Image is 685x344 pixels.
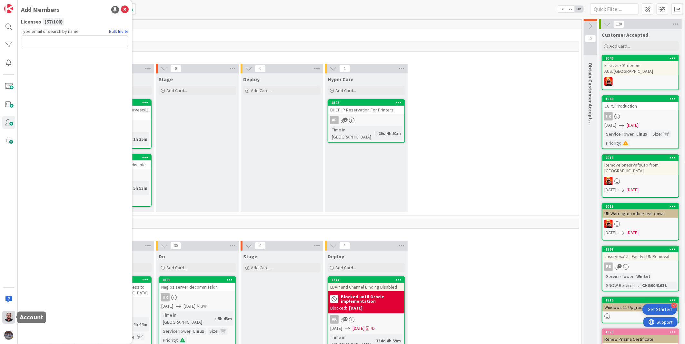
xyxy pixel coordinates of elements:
[602,96,679,110] div: 1968CUPS Production
[328,99,405,143] a: 1893DHCP IP Reservation For PrintersAPTime in [GEOGRAPHIC_DATA]:25d 4h 51m
[604,139,620,147] div: Priority
[166,88,187,93] span: Add Card...
[605,97,679,101] div: 1968
[605,247,679,252] div: 1861
[602,329,679,335] div: 1970
[243,253,257,260] span: Stage
[161,303,173,310] span: [DATE]
[604,263,613,271] div: PS
[376,130,377,137] span: :
[184,303,195,310] span: [DATE]
[602,55,679,75] div: 2046kilsrvesx01 decom AUS/[GEOGRAPHIC_DATA]
[251,88,272,93] span: Add Card...
[635,130,649,138] div: Linux
[610,43,630,49] span: Add Card...
[166,265,187,271] span: Add Card...
[201,303,207,310] div: 3W
[602,297,679,311] div: 1916Windows 11 Upgrade
[602,329,679,343] div: 1970Renew Prisma Certificate
[605,56,679,61] div: 2046
[349,305,362,311] div: [DATE]
[328,253,344,260] span: Deploy
[566,6,575,12] span: 2x
[635,273,651,280] div: Wintel
[604,282,640,289] div: SNOW Reference Number
[590,3,639,15] input: Quick Filter...
[602,95,679,149] a: 1968CUPS ProductionHR[DATE][DATE]Service Tower:LinuxSize:Priority:
[251,265,272,271] span: Add Card...
[339,242,350,250] span: 1
[73,53,571,60] span: Expedite
[602,204,679,209] div: 2015
[159,253,165,260] span: Do
[328,76,353,82] span: Hyper Care
[73,230,571,237] span: Manage & Operate
[177,337,178,344] span: :
[618,264,622,268] span: 2
[627,186,639,193] span: [DATE]
[602,297,679,323] a: 1916Windows 11 Upgrade
[70,31,573,37] span: Work In Progress
[613,20,624,28] span: 120
[602,303,679,311] div: Windows 11 Upgrade
[352,325,364,332] span: [DATE]
[161,293,170,301] div: HR
[661,130,662,138] span: :
[328,116,404,124] div: AP
[216,315,233,322] div: 5h 43m
[328,283,404,291] div: LDAP and Channel Binding Disabled
[604,273,634,280] div: Service Tower
[602,61,679,75] div: kilsrvesx01 decom AUS/[GEOGRAPHIC_DATA]
[335,88,356,93] span: Add Card...
[192,328,206,335] div: Linux
[328,277,404,291] div: 1244LDAP and Channel Binding Disabled
[602,161,679,175] div: Remove bnesrvafs01p from [GEOGRAPHIC_DATA]
[341,294,402,303] b: Blocked until Oracle implementation
[604,220,613,228] img: VN
[627,122,639,129] span: [DATE]
[170,65,181,72] span: 0
[125,136,149,143] div: 5d 1h 25m
[634,273,635,280] span: :
[21,18,41,25] span: Licenses
[161,328,191,335] div: Service Tower
[330,325,342,332] span: [DATE]
[602,154,679,198] a: 2018Remove bnesrvafs01p from [GEOGRAPHIC_DATA]VN[DATE][DATE]
[602,55,679,90] a: 2046kilsrvesx01 decom AUS/[GEOGRAPHIC_DATA]VN
[602,155,679,175] div: 2018Remove bnesrvafs01p from [GEOGRAPHIC_DATA]
[4,4,13,13] img: Visit kanbanzone.com
[604,229,616,236] span: [DATE]
[602,246,679,252] div: 1861
[602,55,679,61] div: 2046
[123,185,149,192] div: 78d 5h 53m
[634,130,635,138] span: :
[20,314,43,320] h5: Account
[328,100,404,114] div: 1893DHCP IP Reservation For Printers
[134,333,135,340] span: :
[328,100,404,106] div: 1893
[605,298,679,302] div: 1916
[218,328,219,335] span: :
[604,112,613,120] div: HR
[14,1,29,9] span: Support
[328,106,404,114] div: DHCP IP Reservation For Printers
[335,265,356,271] span: Add Card...
[343,118,348,122] span: 2
[602,32,648,38] span: Customer Accepted
[604,186,616,193] span: [DATE]
[4,313,13,322] img: RS
[604,177,613,185] img: VN
[330,315,339,324] div: VK
[377,130,402,137] div: 25d 4h 51m
[109,28,129,35] a: Bulk Invite
[648,306,672,313] div: Get Started
[602,246,679,261] div: 1861chssrvesx15 - Faulty LUN Removal
[605,156,679,160] div: 2018
[602,335,679,343] div: Renew Prisma Certificate
[159,293,235,301] div: HR
[170,242,181,250] span: 30
[602,112,679,120] div: HR
[243,76,260,82] span: Deploy
[331,278,404,282] div: 1244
